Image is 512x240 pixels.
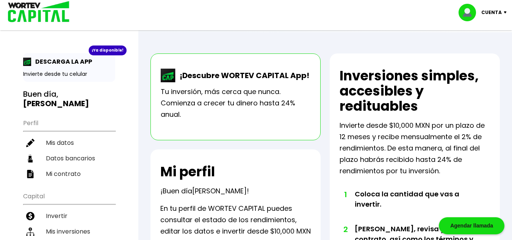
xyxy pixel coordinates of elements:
[23,58,31,66] img: app-icon
[23,135,115,151] a: Mis datos
[459,4,481,21] img: profile-image
[176,70,309,81] p: ¡Descubre WORTEV CAPITAL App!
[161,86,310,120] p: Tu inversión, más cerca que nunca. Comienza a crecer tu dinero hasta 24% anual.
[23,98,89,109] b: [PERSON_NAME]
[23,89,115,108] h3: Buen día,
[23,208,115,224] a: Invertir
[355,189,475,224] li: Coloca la cantidad que vas a invertir.
[26,139,34,147] img: editar-icon.952d3147.svg
[23,166,115,182] a: Mi contrato
[23,224,115,239] a: Mis inversiones
[192,186,247,196] span: [PERSON_NAME]
[26,212,34,220] img: invertir-icon.b3b967d7.svg
[340,120,490,177] p: Invierte desde $10,000 MXN por un plazo de 12 meses y recibe mensualmente el 2% de rendimientos. ...
[23,70,115,78] p: Invierte desde tu celular
[89,45,127,55] div: ¡Ya disponible!
[26,154,34,163] img: datos-icon.10cf9172.svg
[439,217,504,234] div: Agendar llamada
[340,68,490,114] h2: Inversiones simples, accesibles y redituables
[160,185,249,197] p: ¡Buen día !
[343,189,347,200] span: 1
[161,69,176,82] img: wortev-capital-app-icon
[23,151,115,166] a: Datos bancarios
[481,7,502,18] p: Cuenta
[160,164,215,179] h2: Mi perfil
[26,170,34,178] img: contrato-icon.f2db500c.svg
[31,57,92,66] p: DESCARGA LA APP
[23,115,115,182] ul: Perfil
[26,227,34,236] img: inversiones-icon.6695dc30.svg
[502,11,512,14] img: icon-down
[343,224,347,235] span: 2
